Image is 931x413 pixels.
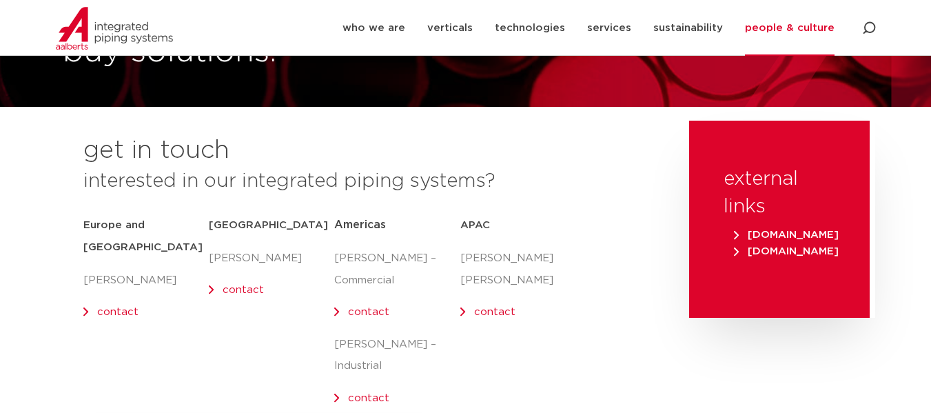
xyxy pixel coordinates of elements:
h5: APAC [460,214,586,236]
a: contact [223,285,264,295]
span: [DOMAIN_NAME] [734,230,839,240]
a: contact [348,393,389,403]
h2: get in touch [83,134,229,168]
h3: interested in our integrated piping systems? [83,168,655,195]
p: [PERSON_NAME] [209,248,334,270]
p: [PERSON_NAME] [83,270,209,292]
h3: external links [724,165,835,221]
p: [PERSON_NAME] [PERSON_NAME] [460,248,586,292]
p: [PERSON_NAME] – Industrial [334,334,460,378]
a: [DOMAIN_NAME] [730,246,842,256]
a: contact [348,307,389,317]
a: [DOMAIN_NAME] [730,230,842,240]
h5: [GEOGRAPHIC_DATA] [209,214,334,236]
strong: Europe and [GEOGRAPHIC_DATA] [83,220,203,252]
a: contact [474,307,515,317]
p: [PERSON_NAME] – Commercial [334,248,460,292]
a: contact [97,307,139,317]
span: [DOMAIN_NAME] [734,246,839,256]
span: Americas [334,219,386,230]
